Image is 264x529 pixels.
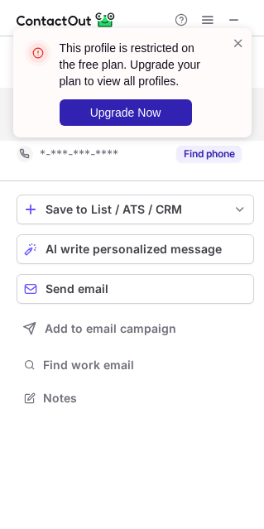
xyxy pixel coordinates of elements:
[90,106,161,119] span: Upgrade Now
[60,40,212,89] header: This profile is restricted on the free plan. Upgrade your plan to view all profiles.
[17,274,254,304] button: Send email
[17,353,254,377] button: Find work email
[17,10,116,30] img: ContactOut v5.3.10
[17,387,254,410] button: Notes
[45,322,176,335] span: Add to email campaign
[17,314,254,344] button: Add to email campaign
[17,195,254,224] button: save-profile-one-click
[46,282,108,296] span: Send email
[43,358,247,373] span: Find work email
[43,391,247,406] span: Notes
[60,99,192,126] button: Upgrade Now
[46,243,222,256] span: AI write personalized message
[25,40,51,66] img: error
[17,234,254,264] button: AI write personalized message
[46,203,225,216] div: Save to List / ATS / CRM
